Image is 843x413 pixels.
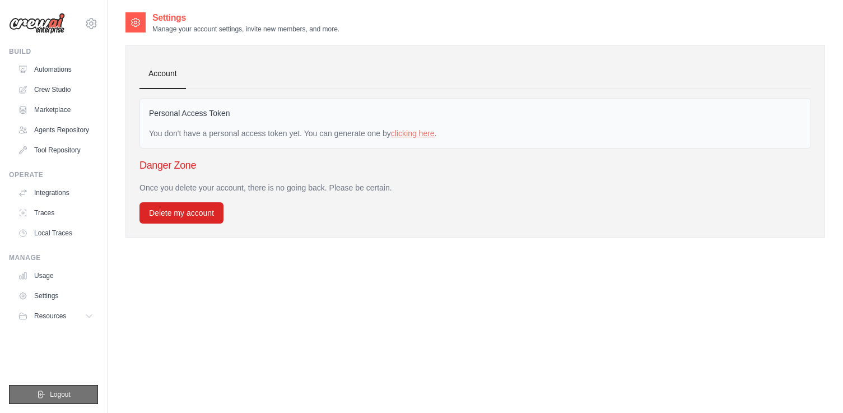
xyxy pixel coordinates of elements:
[9,47,98,56] div: Build
[149,128,802,139] div: You don't have a personal access token yet. You can generate one by .
[9,385,98,404] button: Logout
[13,204,98,222] a: Traces
[13,267,98,285] a: Usage
[13,307,98,325] button: Resources
[13,224,98,242] a: Local Traces
[152,25,339,34] p: Manage your account settings, invite new members, and more.
[9,253,98,262] div: Manage
[152,11,339,25] h2: Settings
[13,61,98,78] a: Automations
[13,81,98,99] a: Crew Studio
[13,141,98,159] a: Tool Repository
[139,157,811,173] h3: Danger Zone
[9,170,98,179] div: Operate
[13,121,98,139] a: Agents Repository
[139,182,811,193] p: Once you delete your account, there is no going back. Please be certain.
[149,108,230,119] label: Personal Access Token
[391,129,435,138] a: clicking here
[139,202,223,224] button: Delete my account
[9,13,65,34] img: Logo
[13,287,98,305] a: Settings
[50,390,71,399] span: Logout
[34,312,66,321] span: Resources
[13,184,98,202] a: Integrations
[13,101,98,119] a: Marketplace
[139,59,186,89] a: Account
